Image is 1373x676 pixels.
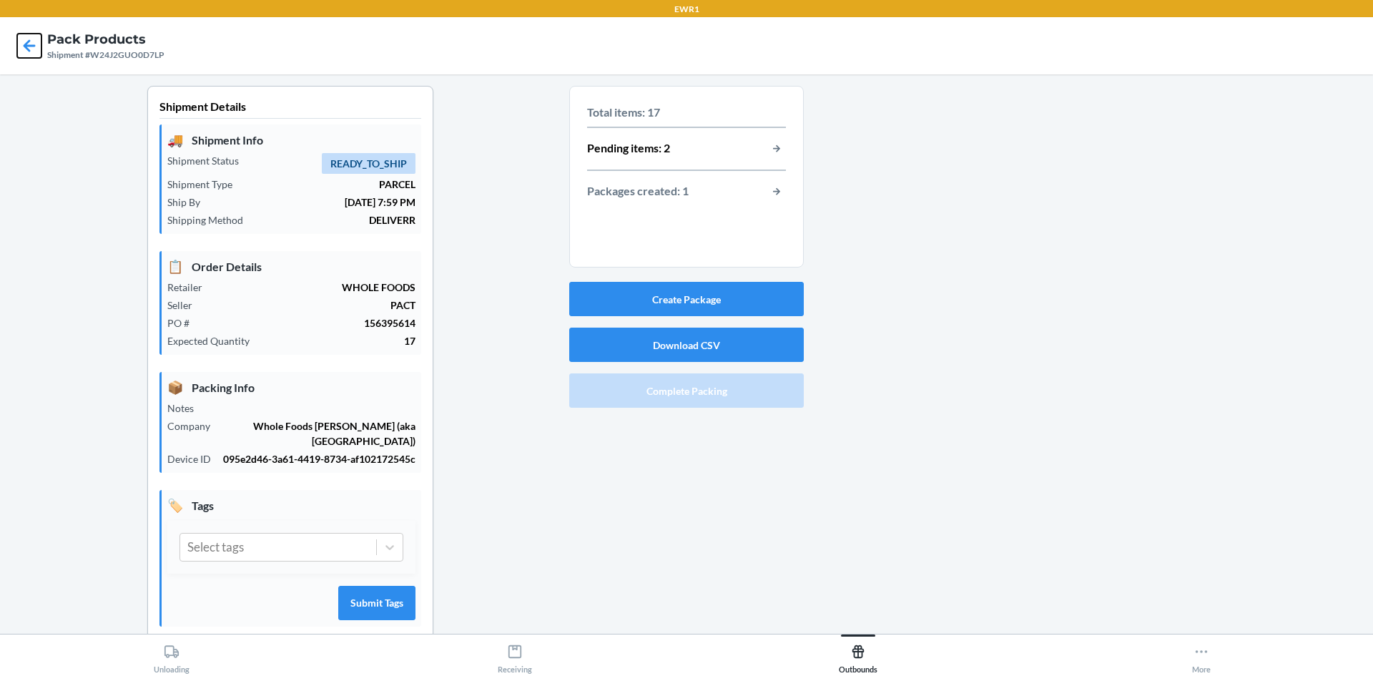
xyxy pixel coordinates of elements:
[212,195,415,210] p: [DATE] 7:59 PM
[167,451,222,466] p: Device ID
[214,280,415,295] p: WHOLE FOODS
[322,153,415,174] span: READY_TO_SHIP
[343,635,686,674] button: Receiving
[167,401,205,416] p: Notes
[167,257,183,276] span: 📋
[159,98,421,119] p: Shipment Details
[587,104,786,121] p: Total items: 17
[167,212,255,227] p: Shipping Method
[167,496,183,515] span: 🏷️
[569,282,804,316] button: Create Package
[569,373,804,408] button: Complete Packing
[222,418,415,449] p: Whole Foods [PERSON_NAME] (aka [GEOGRAPHIC_DATA])
[167,177,244,192] p: Shipment Type
[167,280,214,295] p: Retailer
[587,139,670,158] p: Pending items: 2
[839,638,877,674] div: Outbounds
[167,195,212,210] p: Ship By
[154,638,190,674] div: Unloading
[167,378,183,397] span: 📦
[222,451,415,466] p: 095e2d46-3a61-4419-8734-af102172545c
[167,298,204,313] p: Seller
[1030,635,1373,674] button: More
[167,378,415,397] p: Packing Info
[47,30,164,49] h4: Pack Products
[167,130,415,150] p: Shipment Info
[167,418,222,433] p: Company
[569,328,804,362] button: Download CSV
[767,139,786,158] button: button-view-pending-items
[167,315,201,330] p: PO #
[187,538,244,557] div: Select tags
[167,153,250,168] p: Shipment Status
[587,182,689,201] p: Packages created: 1
[767,182,786,201] button: button-view-packages-created
[167,130,183,150] span: 🚚
[201,315,415,330] p: 156395614
[167,257,415,276] p: Order Details
[686,635,1030,674] button: Outbounds
[1192,638,1211,674] div: More
[167,496,415,515] p: Tags
[498,638,532,674] div: Receiving
[167,333,261,348] p: Expected Quantity
[674,3,699,16] p: EWR1
[255,212,415,227] p: DELIVERR
[244,177,415,192] p: PARCEL
[204,298,415,313] p: PACT
[261,333,415,348] p: 17
[338,586,415,620] button: Submit Tags
[47,49,164,62] div: Shipment #W24J2GUO0D7LP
